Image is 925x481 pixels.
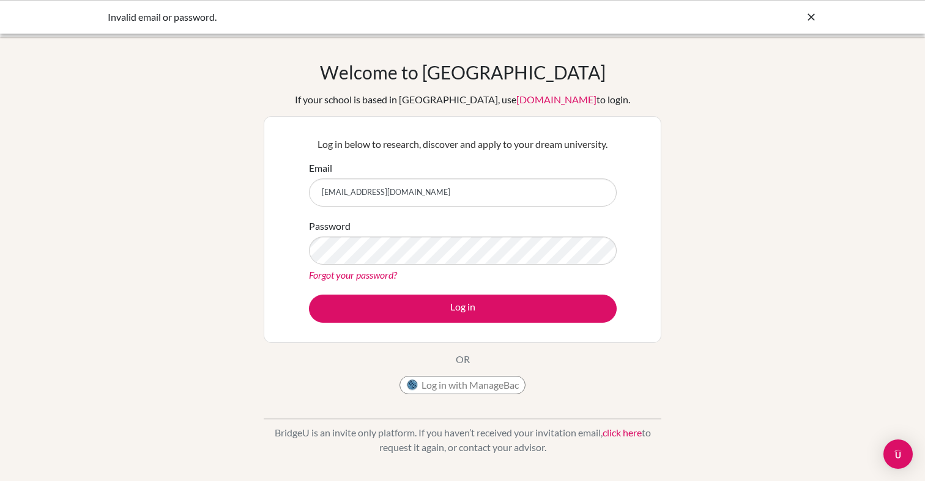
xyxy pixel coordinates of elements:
[309,269,397,281] a: Forgot your password?
[603,427,642,438] a: click here
[264,425,661,455] p: BridgeU is an invite only platform. If you haven’t received your invitation email, to request it ...
[309,295,617,323] button: Log in
[456,352,470,367] p: OR
[399,376,526,394] button: Log in with ManageBac
[320,61,606,83] h1: Welcome to [GEOGRAPHIC_DATA]
[295,92,630,107] div: If your school is based in [GEOGRAPHIC_DATA], use to login.
[309,219,351,233] label: Password
[516,94,596,105] a: [DOMAIN_NAME]
[309,161,332,175] label: Email
[883,439,913,469] div: Open Intercom Messenger
[309,137,617,152] p: Log in below to research, discover and apply to your dream university.
[108,10,634,24] div: Invalid email or password.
